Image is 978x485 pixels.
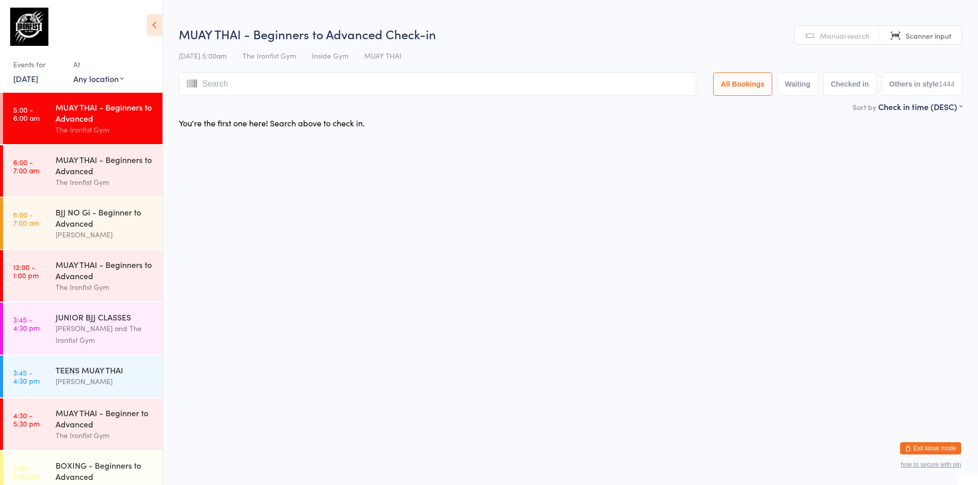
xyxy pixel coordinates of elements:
label: Sort by [853,102,876,112]
h2: MUAY THAI - Beginners to Advanced Check-in [179,25,962,42]
div: BOXING - Beginners to Advanced [56,460,154,482]
div: MUAY THAI - Beginners to Advanced [56,259,154,281]
div: Events for [13,56,63,73]
a: 3:45 -4:30 pmTEENS MUAY THAI[PERSON_NAME] [3,356,162,397]
time: 6:00 - 7:00 am [13,158,39,174]
span: Scanner input [906,31,952,41]
img: The Ironfist Gym [10,8,48,46]
div: Any location [73,73,124,84]
a: 4:30 -5:30 pmMUAY THAI - Beginner to AdvancedThe Ironfist Gym [3,398,162,450]
div: You're the first one here! Search above to check in. [179,117,365,128]
button: Checked in [823,72,877,96]
a: 12:00 -1:00 pmMUAY THAI - Beginners to AdvancedThe Ironfist Gym [3,250,162,302]
span: [DATE] 5:00am [179,50,227,61]
span: Inside Gym [312,50,348,61]
div: [PERSON_NAME] and The Ironfist Gym [56,322,154,346]
div: 1444 [939,80,955,88]
span: MUAY THAI [364,50,401,61]
time: 4:30 - 5:30 pm [13,464,40,480]
div: MUAY THAI - Beginners to Advanced [56,154,154,176]
div: The Ironfist Gym [56,281,154,293]
time: 3:45 - 4:30 pm [13,315,40,332]
button: All Bookings [713,72,772,96]
button: how to secure with pin [901,461,961,468]
a: 6:00 -7:00 amBJJ NO Gi - Beginner to Advanced[PERSON_NAME] [3,198,162,249]
div: The Ironfist Gym [56,124,154,136]
span: Manual search [820,31,870,41]
div: The Ironfist Gym [56,176,154,188]
div: [PERSON_NAME] [56,375,154,387]
a: [DATE] [13,73,38,84]
button: Exit kiosk mode [900,442,961,454]
time: 6:00 - 7:00 am [13,210,39,227]
button: Waiting [777,72,818,96]
div: Check in time (DESC) [878,101,962,112]
time: 5:00 - 6:00 am [13,105,40,122]
time: 3:45 - 4:30 pm [13,368,40,385]
time: 12:00 - 1:00 pm [13,263,39,279]
span: The Ironfist Gym [242,50,296,61]
div: At [73,56,124,73]
a: 6:00 -7:00 amMUAY THAI - Beginners to AdvancedThe Ironfist Gym [3,145,162,197]
div: BJJ NO Gi - Beginner to Advanced [56,206,154,229]
div: The Ironfist Gym [56,429,154,441]
a: 5:00 -6:00 amMUAY THAI - Beginners to AdvancedThe Ironfist Gym [3,93,162,144]
a: 3:45 -4:30 pmJUNIOR BJJ CLASSES[PERSON_NAME] and The Ironfist Gym [3,303,162,355]
div: JUNIOR BJJ CLASSES [56,311,154,322]
input: Search [179,72,696,96]
div: MUAY THAI - Beginner to Advanced [56,407,154,429]
time: 4:30 - 5:30 pm [13,411,40,427]
div: [PERSON_NAME] [56,229,154,240]
div: MUAY THAI - Beginners to Advanced [56,101,154,124]
button: Others in style1444 [882,72,962,96]
div: TEENS MUAY THAI [56,364,154,375]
